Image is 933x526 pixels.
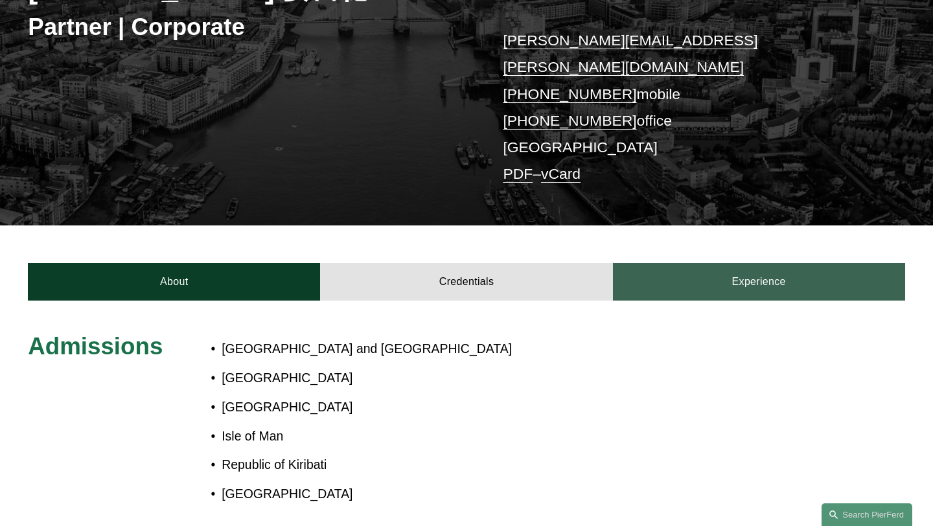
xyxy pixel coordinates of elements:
[503,112,636,129] a: [PHONE_NUMBER]
[222,425,540,448] p: Isle of Man
[28,333,163,360] span: Admissions
[320,263,612,301] a: Credentials
[541,165,581,182] a: vCard
[503,165,533,182] a: PDF
[613,263,905,301] a: Experience
[222,396,540,418] p: [GEOGRAPHIC_DATA]
[503,32,757,75] a: [PERSON_NAME][EMAIL_ADDRESS][PERSON_NAME][DOMAIN_NAME]
[222,483,540,505] p: [GEOGRAPHIC_DATA]
[503,86,636,102] a: [PHONE_NUMBER]
[28,263,320,301] a: About
[222,453,540,476] p: Republic of Kiribati
[822,503,912,526] a: Search this site
[222,367,540,389] p: [GEOGRAPHIC_DATA]
[28,12,466,41] h3: Partner | Corporate
[222,337,540,360] p: [GEOGRAPHIC_DATA] and [GEOGRAPHIC_DATA]
[503,27,868,187] p: mobile office [GEOGRAPHIC_DATA] –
